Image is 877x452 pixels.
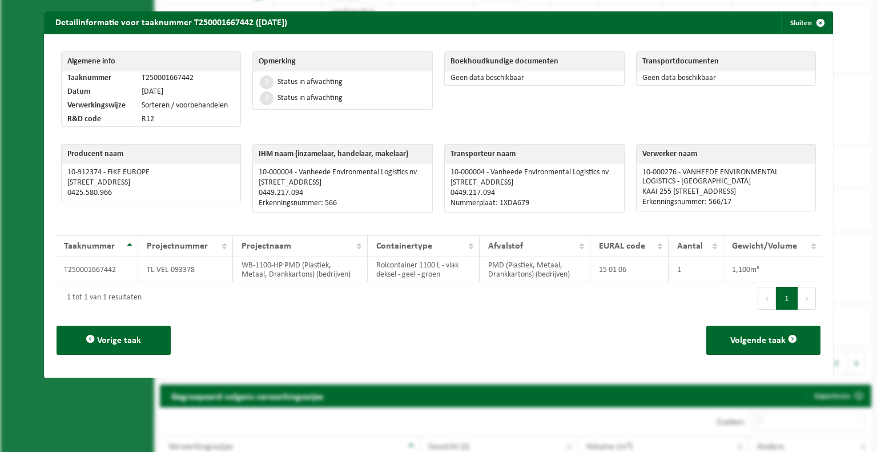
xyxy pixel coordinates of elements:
td: PMD (Plastiek, Metaal, Drankkartons) (bedrijven) [480,257,590,282]
button: Previous [758,287,776,310]
th: IHM naam (inzamelaar, handelaar, makelaar) [253,145,432,164]
p: Erkenningsnummer: 566 [259,199,427,208]
td: R&D code [62,113,136,126]
p: [STREET_ADDRESS] [67,178,235,187]
span: Gewicht/Volume [732,242,797,251]
span: EURAL code [599,242,645,251]
p: 10-000004 - Vanheede Environmental Logistics nv [259,168,427,177]
p: 10-912374 - FIKE EUROPE [67,168,235,177]
td: 1 [669,257,723,282]
th: Producent naam [62,145,241,164]
td: TL-VEL-093378 [138,257,233,282]
p: 0425.580.966 [67,189,235,198]
p: KAAI 255 [STREET_ADDRESS] [642,187,810,197]
span: Projectnaam [242,242,291,251]
td: Geen data beschikbaar [637,71,816,85]
th: Opmerking [253,52,432,71]
td: R12 [136,113,240,126]
td: T250001667442 [136,71,240,85]
p: 10-000276 - VANHEEDE ENVIRONMENTAL LOGISTICS - [GEOGRAPHIC_DATA] [642,168,810,186]
div: Status in afwachting [277,78,343,86]
th: Boekhoudkundige documenten [445,52,624,71]
td: Rolcontainer 1100 L - vlak deksel - geel - groen [368,257,480,282]
button: Vorige taak [57,326,171,355]
p: 0449.217.094 [259,189,427,198]
span: Aantal [677,242,703,251]
button: Sluiten [781,11,832,34]
span: Volgende taak [730,336,786,345]
span: Containertype [376,242,432,251]
span: Vorige taak [97,336,141,345]
td: Sorteren / voorbehandelen [136,99,240,113]
span: Afvalstof [488,242,523,251]
td: 1,100m³ [723,257,822,282]
td: [DATE] [136,85,240,99]
span: Taaknummer [64,242,115,251]
th: Transportdocumenten [637,52,795,71]
td: Geen data beschikbaar [445,71,624,85]
th: Algemene info [62,52,241,71]
p: Erkenningsnummer: 566/17 [642,198,810,207]
td: 15 01 06 [590,257,669,282]
button: Volgende taak [706,326,820,355]
div: Status in afwachting [277,94,343,102]
p: [STREET_ADDRESS] [259,178,427,187]
th: Transporteur naam [445,145,624,164]
div: 1 tot 1 van 1 resultaten [61,288,142,309]
th: Verwerker naam [637,145,816,164]
td: WB-1100-HP PMD (Plastiek, Metaal, Drankkartons) (bedrijven) [233,257,368,282]
button: Next [798,287,816,310]
h2: Detailinformatie voor taaknummer T250001667442 ([DATE]) [44,11,299,33]
p: Nummerplaat: 1XDA679 [450,199,618,208]
td: T250001667442 [55,257,138,282]
td: Datum [62,85,136,99]
button: 1 [776,287,798,310]
p: 0449.217.094 [450,189,618,198]
span: Projectnummer [147,242,208,251]
td: Taaknummer [62,71,136,85]
td: Verwerkingswijze [62,99,136,113]
p: [STREET_ADDRESS] [450,178,618,187]
p: 10-000004 - Vanheede Environmental Logistics nv [450,168,618,177]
